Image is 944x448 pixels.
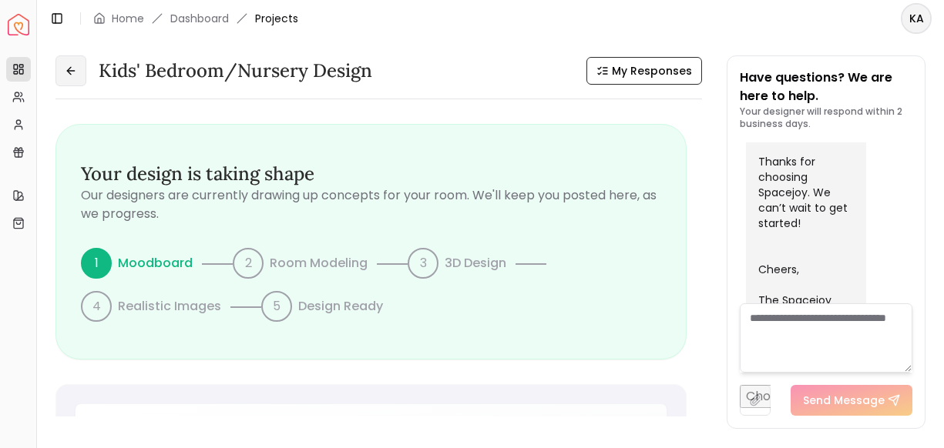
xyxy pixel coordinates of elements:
p: Our designers are currently drawing up concepts for your room. We'll keep you posted here, as we ... [81,186,661,223]
p: 3D Design [445,254,506,272]
p: Design Ready [298,297,383,316]
h3: Your design is taking shape [81,162,661,186]
div: 5 [261,291,292,322]
p: Your designer will respond within 2 business days. [740,105,912,130]
p: Room Modeling [270,254,368,272]
h3: Kids' Bedroom/Nursery design [99,59,372,83]
div: 3 [408,248,438,279]
a: Dashboard [170,11,229,26]
p: Realistic Images [118,297,221,316]
button: KA [901,3,932,34]
div: 1 [81,248,112,279]
div: 4 [81,291,112,322]
p: Have questions? We are here to help. [740,69,912,105]
span: My Responses [612,63,692,79]
p: Moodboard [118,254,193,272]
a: Home [112,11,144,26]
img: Spacejoy Logo [8,14,29,35]
div: 2 [233,248,264,279]
nav: breadcrumb [93,11,298,26]
button: My Responses [586,57,702,85]
span: Projects [255,11,298,26]
span: KA [902,5,930,32]
a: Spacejoy [8,14,29,35]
